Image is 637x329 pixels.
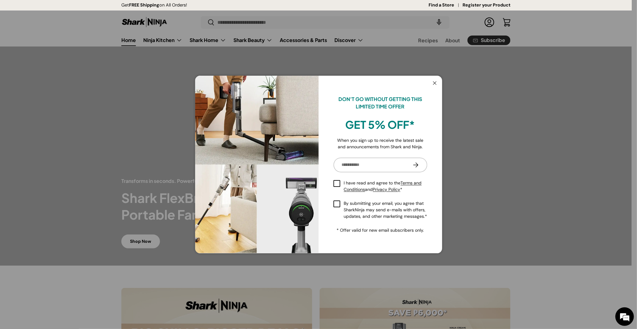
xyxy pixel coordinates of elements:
[429,2,463,9] a: Find a Store
[373,187,400,192] a: Privacy Policy
[195,76,319,253] img: shark-kion-auto-empty-dock-iw3241ae-full-blast-living-room-cleaning-view-sharkninja-philippines
[129,2,159,8] strong: FREE Shipping
[333,118,427,132] h2: GET 5% OFF*
[333,95,427,110] p: DON'T GO WITHOUT GETTING THIS LIMITED TIME OFFER
[344,180,427,193] span: I have read and agree to the and *
[463,2,510,9] a: Register your Product
[121,2,187,9] p: Get on All Orders!
[344,200,427,220] span: By submitting your email, you agree that SharkNinja may send e-mails with offers, updates, and ot...
[333,227,427,234] p: * Offer valid for new email subscribers only.
[333,137,427,150] p: When you sign up to receive the latest sale and announcements from Shark and Ninja.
